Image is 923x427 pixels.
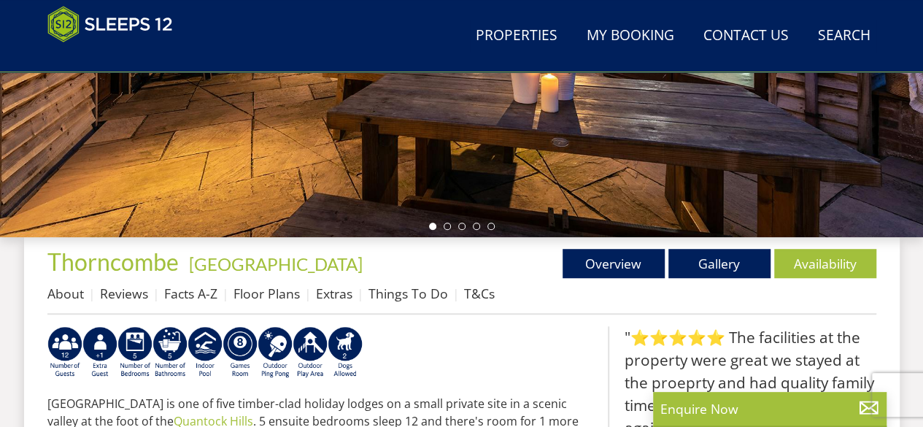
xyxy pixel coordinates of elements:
[316,285,352,302] a: Extras
[40,51,193,64] iframe: Customer reviews powered by Trustpilot
[47,285,84,302] a: About
[117,326,152,379] img: AD_4nXdbpp640i7IVFfqLTtqWv0Ghs4xmNECk-ef49VdV_vDwaVrQ5kQ5qbfts81iob6kJkelLjJ-SykKD7z1RllkDxiBG08n...
[368,285,448,302] a: Things To Do
[470,20,563,53] a: Properties
[188,326,223,379] img: AD_4nXei2dp4L7_L8OvME76Xy1PUX32_NMHbHVSts-g-ZAVb8bILrMcUKZI2vRNdEqfWP017x6NFeUMZMqnp0JYknAB97-jDN...
[233,285,300,302] a: Floor Plans
[100,285,148,302] a: Reviews
[293,326,328,379] img: AD_4nXfjdDqPkGBf7Vpi6H87bmAUe5GYCbodrAbU4sf37YN55BCjSXGx5ZgBV7Vb9EJZsXiNVuyAiuJUB3WVt-w9eJ0vaBcHg...
[581,20,680,53] a: My Booking
[258,326,293,379] img: AD_4nXedYSikxxHOHvwVe1zj-uvhWiDuegjd4HYl2n2bWxGQmKrAZgnJMrbhh58_oki_pZTOANg4PdWvhHYhVneqXfw7gvoLH...
[563,249,665,278] a: Overview
[47,6,173,42] img: Sleeps 12
[47,247,183,276] a: Thorncombe
[328,326,363,379] img: AD_4nXe3ZEMMYZSnCeK6QA0WFeR0RV6l---ElHmqkEYi0_WcfhtMgpEskfIc8VIOFjLKPTAVdYBfwP5wkTZHMgYhpNyJ6THCM...
[223,326,258,379] img: AD_4nXdrZMsjcYNLGsKuA84hRzvIbesVCpXJ0qqnwZoX5ch9Zjv73tWe4fnFRs2gJ9dSiUubhZXckSJX_mqrZBmYExREIfryF...
[164,285,217,302] a: Facts A-Z
[82,326,117,379] img: AD_4nXcCk2bftbgRsc6Z7ZaCx3AIT_c7zHTPupZQTZJWf-wV2AiEkW4rUmOH9T9u-JzLDS8cG3J_KR3qQxvNOpj4jKaSIvi8l...
[189,253,363,274] a: [GEOGRAPHIC_DATA]
[47,247,179,276] span: Thorncombe
[464,285,495,302] a: T&Cs
[152,326,188,379] img: AD_4nXdxWG_VJzWvdcEgUAXGATx6wR9ALf-b3pO0Wv8JqPQicHBbIur_fycMGrCfvtJxUkL7_dC_Ih2A3VWjPzrEQCT_Y6-em...
[47,326,82,379] img: AD_4nXeyNBIiEViFqGkFxeZn-WxmRvSobfXIejYCAwY7p4slR9Pvv7uWB8BWWl9Rip2DDgSCjKzq0W1yXMRj2G_chnVa9wg_L...
[183,253,363,274] span: -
